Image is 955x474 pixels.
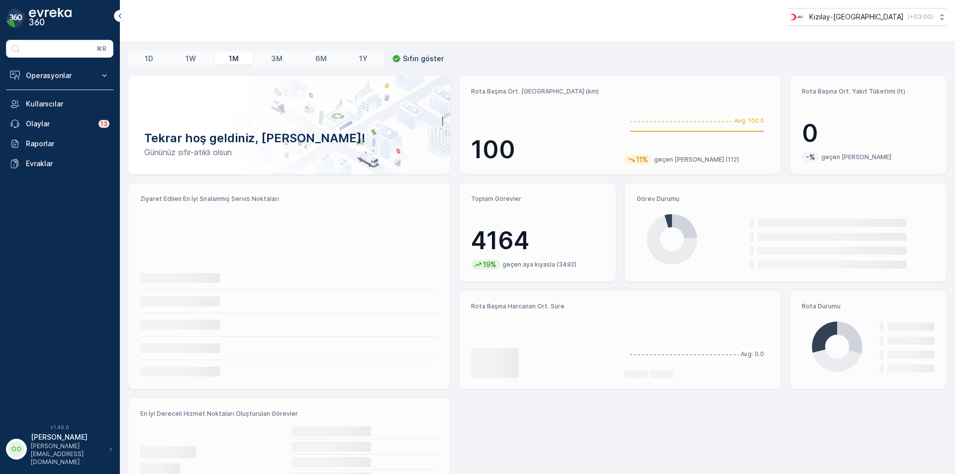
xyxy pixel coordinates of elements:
img: logo_dark-DEwI_e13.png [29,8,72,28]
p: 1W [186,54,196,64]
p: Olaylar [26,119,93,129]
p: 1M [229,54,239,64]
p: 3M [271,54,283,64]
a: Raporlar [6,134,113,154]
p: geçen [PERSON_NAME] [821,153,891,161]
p: Rota Durumu [802,302,935,310]
p: Rota Başına Ort. Yakıt Tüketimi (lt) [802,88,935,95]
p: 4164 [471,226,604,256]
button: Operasyonlar [6,66,113,86]
p: -% [805,152,816,162]
a: Olaylar13 [6,114,113,134]
p: Operasyonlar [26,71,94,81]
span: v 1.49.0 [6,424,113,430]
p: [PERSON_NAME] [31,432,104,442]
p: geçen aya kıyasla (3492) [502,261,576,269]
p: Evraklar [26,159,109,169]
p: Görev Durumu [637,195,935,203]
img: k%C4%B1z%C4%B1lay.png [788,11,805,22]
a: Kullanıcılar [6,94,113,114]
button: OO[PERSON_NAME][PERSON_NAME][EMAIL_ADDRESS][DOMAIN_NAME] [6,432,113,466]
p: 13 [100,120,107,128]
p: En İyi Dereceli Hizmet Noktaları Oluşturulan Görevler [140,410,438,418]
p: ⌘B [96,45,106,53]
p: Rota Başına Harcanan Ort. Süre [471,302,616,310]
p: 11% [635,155,649,165]
p: 19% [482,260,497,270]
p: [PERSON_NAME][EMAIL_ADDRESS][DOMAIN_NAME] [31,442,104,466]
p: Rota Başına Ort. [GEOGRAPHIC_DATA] (km) [471,88,616,95]
p: Gününüz sıfır-atıklı olsun [144,146,434,158]
p: 1D [145,54,153,64]
p: geçen [PERSON_NAME] (112) [654,156,739,164]
p: 6M [315,54,327,64]
p: 1Y [359,54,368,64]
p: Kullanıcılar [26,99,109,109]
a: Evraklar [6,154,113,174]
p: Ziyaret Edilen En İyi Sıralanmış Servis Noktaları [140,195,438,203]
button: Kızılay-[GEOGRAPHIC_DATA](+03:00) [788,8,947,26]
p: Sıfırı göster [403,54,444,64]
p: ( +03:00 ) [908,13,933,21]
p: Raporlar [26,139,109,149]
p: 0 [802,118,935,148]
p: 100 [471,135,616,165]
div: OO [8,441,24,457]
p: Kızılay-[GEOGRAPHIC_DATA] [809,12,904,22]
img: logo [6,8,26,28]
p: Tekrar hoş geldiniz, [PERSON_NAME]! [144,130,434,146]
p: Toplam Görevler [471,195,604,203]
